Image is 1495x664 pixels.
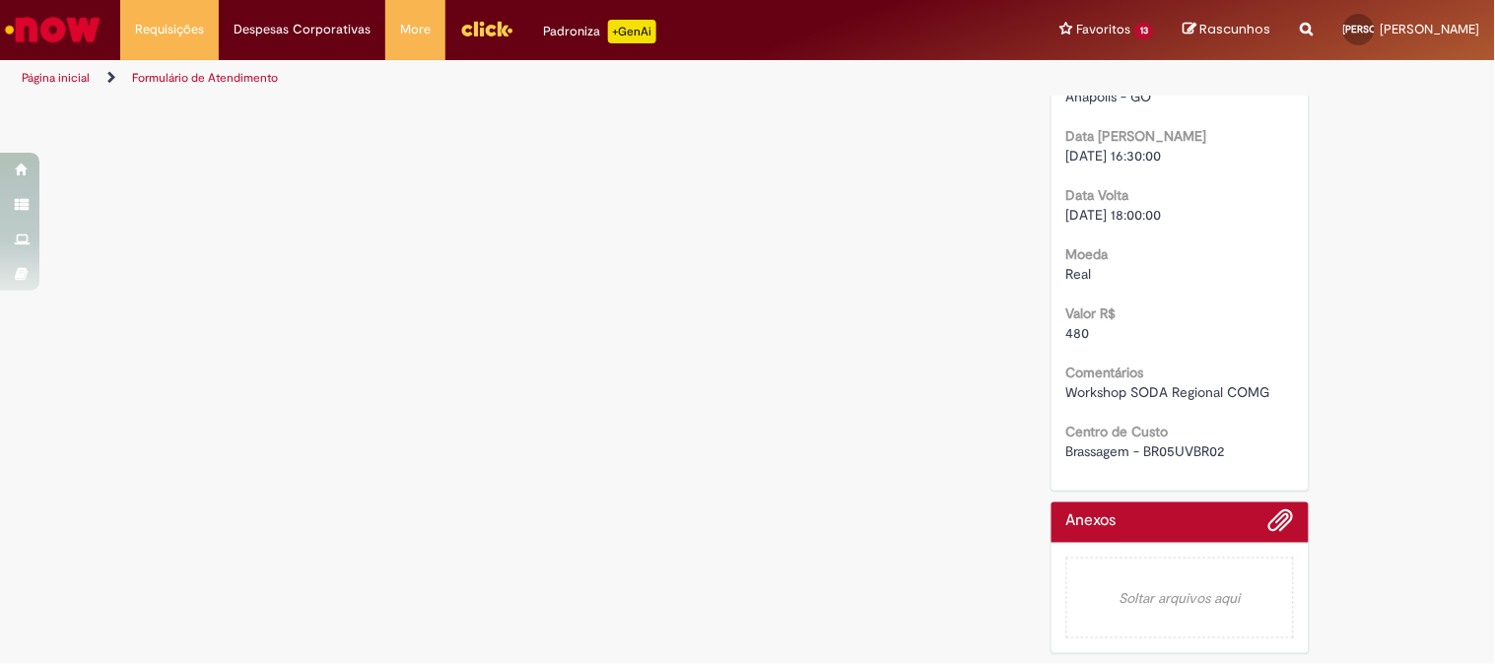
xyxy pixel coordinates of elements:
[608,20,656,43] p: +GenAi
[1066,206,1162,224] span: [DATE] 18:00:00
[135,20,204,39] span: Requisições
[15,60,982,97] ul: Trilhas de página
[1066,383,1270,401] span: Workshop SODA Regional COMG
[1200,20,1271,38] span: Rascunhos
[2,10,103,49] img: ServiceNow
[234,20,371,39] span: Despesas Corporativas
[132,70,278,86] a: Formulário de Atendimento
[1066,558,1294,638] em: Soltar arquivos aqui
[1066,186,1129,204] b: Data Volta
[1066,442,1225,460] span: Brassagem - BR05UVBR02
[22,70,90,86] a: Página inicial
[1066,245,1109,263] b: Moeda
[1066,423,1169,440] b: Centro de Custo
[1268,507,1294,543] button: Adicionar anexos
[1066,265,1092,283] span: Real
[1066,88,1152,105] span: Anapolis - GO
[1134,23,1154,39] span: 13
[1381,21,1480,37] span: [PERSON_NAME]
[1343,23,1420,35] span: [PERSON_NAME]
[1066,324,1090,342] span: 480
[460,14,513,43] img: click_logo_yellow_360x200.png
[543,20,656,43] div: Padroniza
[1066,364,1144,381] b: Comentários
[1066,127,1207,145] b: Data [PERSON_NAME]
[400,20,431,39] span: More
[1184,21,1271,39] a: Rascunhos
[1066,147,1162,165] span: [DATE] 16:30:00
[1076,20,1130,39] span: Favoritos
[1066,304,1117,322] b: Valor R$
[1066,512,1117,530] h2: Anexos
